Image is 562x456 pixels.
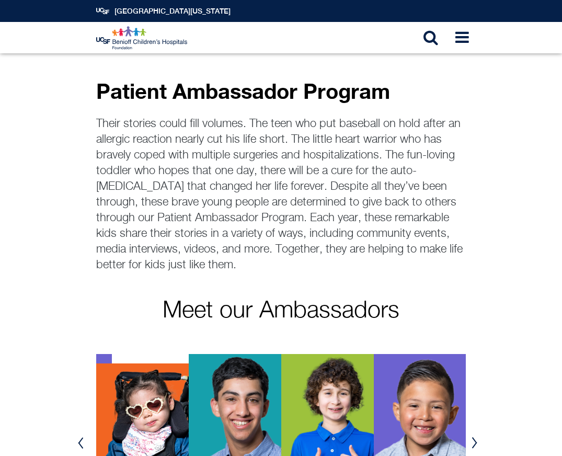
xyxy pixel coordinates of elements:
[114,7,231,15] a: [GEOGRAPHIC_DATA][US_STATE]
[469,434,479,452] button: Next
[96,26,189,50] img: Logo for UCSF Benioff Children's Hospitals Foundation
[96,79,466,103] p: Patient Ambassador Program
[96,116,466,273] p: Their stories could fill volumes. The teen who put baseball on hold after an allergic reaction ne...
[76,434,85,452] button: Previous
[96,299,466,323] p: Meet our Ambassadors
